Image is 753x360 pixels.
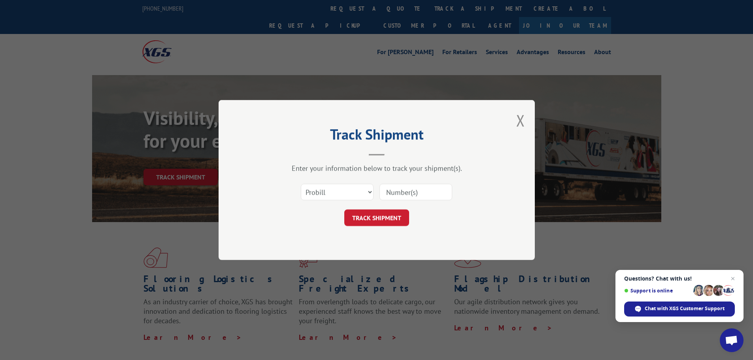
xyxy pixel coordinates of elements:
span: Questions? Chat with us! [624,275,735,282]
div: Enter your information below to track your shipment(s). [258,164,495,173]
span: Chat with XGS Customer Support [645,305,725,312]
button: Close modal [516,110,525,131]
div: Chat with XGS Customer Support [624,302,735,317]
input: Number(s) [379,184,452,200]
button: TRACK SHIPMENT [344,209,409,226]
h2: Track Shipment [258,129,495,144]
span: Close chat [728,274,738,283]
span: Support is online [624,288,691,294]
div: Open chat [720,328,744,352]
